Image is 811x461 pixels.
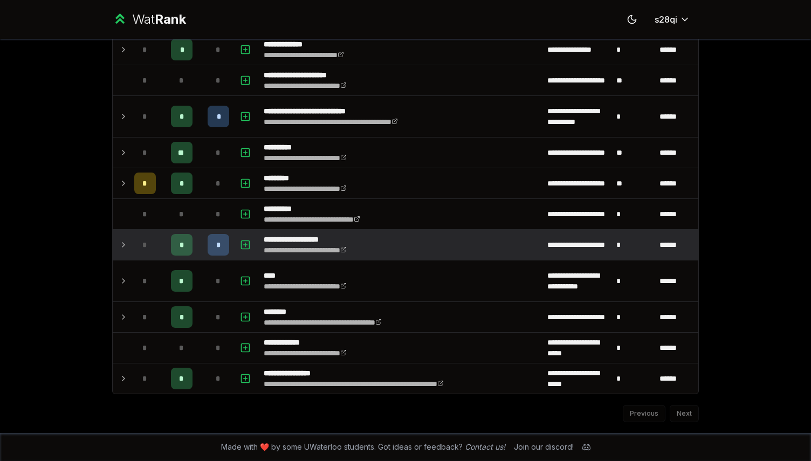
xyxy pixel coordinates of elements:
span: Made with ❤️ by some UWaterloo students. Got ideas or feedback? [221,442,505,452]
span: Rank [155,11,186,27]
span: s28qi [655,13,677,26]
a: WatRank [112,11,186,28]
div: Wat [132,11,186,28]
button: s28qi [646,10,699,29]
div: Join our discord! [514,442,574,452]
a: Contact us! [465,442,505,451]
